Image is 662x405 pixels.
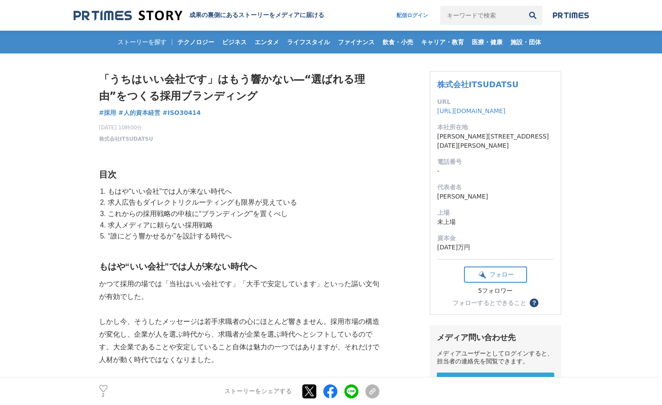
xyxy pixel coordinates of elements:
[437,350,554,366] div: メディアユーザーとしてログインすると、担当者の連絡先を閲覧できます。
[437,123,554,132] dt: 本社所在地
[224,387,292,395] p: ストーリーをシェアする
[174,31,218,53] a: テクノロジー
[464,287,527,295] div: 5フォロワー
[251,38,283,46] span: エンタメ
[437,97,554,107] dt: URL
[74,10,182,21] img: 成果の裏側にあるストーリーをメディアに届ける
[99,108,117,117] a: #採用
[251,31,283,53] a: エンタメ
[163,109,201,117] span: #ISO30414
[437,183,554,192] dt: 代表者名
[99,316,379,366] p: しかし今、そうしたメッセージは若手求職者の心にほとんど響きません。採用市場の構造が変化し、企業が人を選ぶ時代から、求職者が企業を選ぶ時代へとシフトしているのです。大企業であることや安定しているこ...
[118,109,160,117] span: #人的資本経営
[379,31,417,53] a: 飲食・小売
[437,132,554,150] dd: [PERSON_NAME][STREET_ADDRESS][DATE][PERSON_NAME]
[437,107,506,114] a: [URL][DOMAIN_NAME]
[106,208,379,220] li: これからの採用戦略の中核に“ブランディング”を置くべし
[99,170,117,179] strong: 目次
[553,12,589,19] img: prtimes
[163,108,201,117] a: #ISO30414
[468,31,506,53] a: 医療・健康
[283,38,333,46] span: ライフスタイル
[530,298,538,307] button: ？
[437,80,519,89] a: 株式会社ITSUDATSU
[99,278,379,303] p: かつて採用の場では「当社はいい会社です」「大手で安定しています」といった謳い文句が有効でした。
[507,31,545,53] a: 施設・団体
[174,38,218,46] span: テクノロジー
[334,31,378,53] a: ファイナンス
[99,109,117,117] span: #採用
[437,167,554,176] dd: -
[118,108,160,117] a: #人的資本経営
[106,186,379,197] li: もはや“いい会社”では人が来ない時代へ
[74,10,324,21] a: 成果の裏側にあるストーリーをメディアに届ける 成果の裏側にあるストーリーをメディアに届ける
[99,393,108,398] p: 2
[453,300,526,306] div: フォローするとできること
[106,197,379,208] li: 求人広告もダイレクトリクルーティングも限界が見えている
[99,71,379,105] h1: 「うちはいい会社です」はもう響かない―“選ばれる理由”をつくる採用ブランディング
[437,243,554,252] dd: [DATE]万円
[440,6,523,25] input: キーワードで検索
[189,11,324,19] h2: 成果の裏側にあるストーリーをメディアに届ける
[437,192,554,201] dd: [PERSON_NAME]
[507,38,545,46] span: 施設・団体
[99,135,153,143] a: 株式会社ITSUDATSU
[437,157,554,167] dt: 電話番号
[531,300,537,306] span: ？
[523,6,542,25] button: 検索
[379,38,417,46] span: 飲食・小売
[106,231,379,242] li: “誰にどう響かせるか”を設計する時代へ
[418,31,467,53] a: キャリア・教育
[437,217,554,227] dd: 未上場
[219,38,250,46] span: ビジネス
[437,234,554,243] dt: 資本金
[388,6,437,25] a: 配信ログイン
[99,262,257,271] strong: もはや“いい会社”では人が来ない時代へ
[106,220,379,231] li: 求人メディアに頼らない採用戦略
[437,373,554,400] a: メディアユーザー 新規登録 無料
[437,208,554,217] dt: 上場
[437,332,554,343] div: メディア問い合わせ先
[464,266,527,283] button: フォロー
[468,38,506,46] span: 医療・健康
[334,38,378,46] span: ファイナンス
[219,31,250,53] a: ビジネス
[418,38,467,46] span: キャリア・教育
[99,124,153,131] span: [DATE] 10時00分
[283,31,333,53] a: ライフスタイル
